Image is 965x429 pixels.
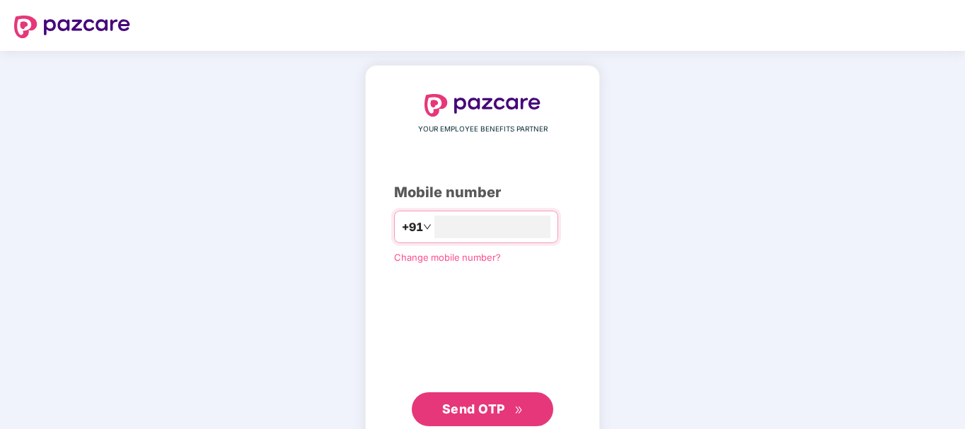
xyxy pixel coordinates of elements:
div: Mobile number [394,182,571,204]
span: double-right [514,406,524,415]
a: Change mobile number? [394,252,501,263]
img: logo [424,94,541,117]
button: Send OTPdouble-right [412,392,553,426]
span: YOUR EMPLOYEE BENEFITS PARTNER [418,124,548,135]
span: +91 [402,218,423,236]
span: Send OTP [442,401,505,416]
span: down [423,223,432,231]
img: logo [14,16,130,38]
